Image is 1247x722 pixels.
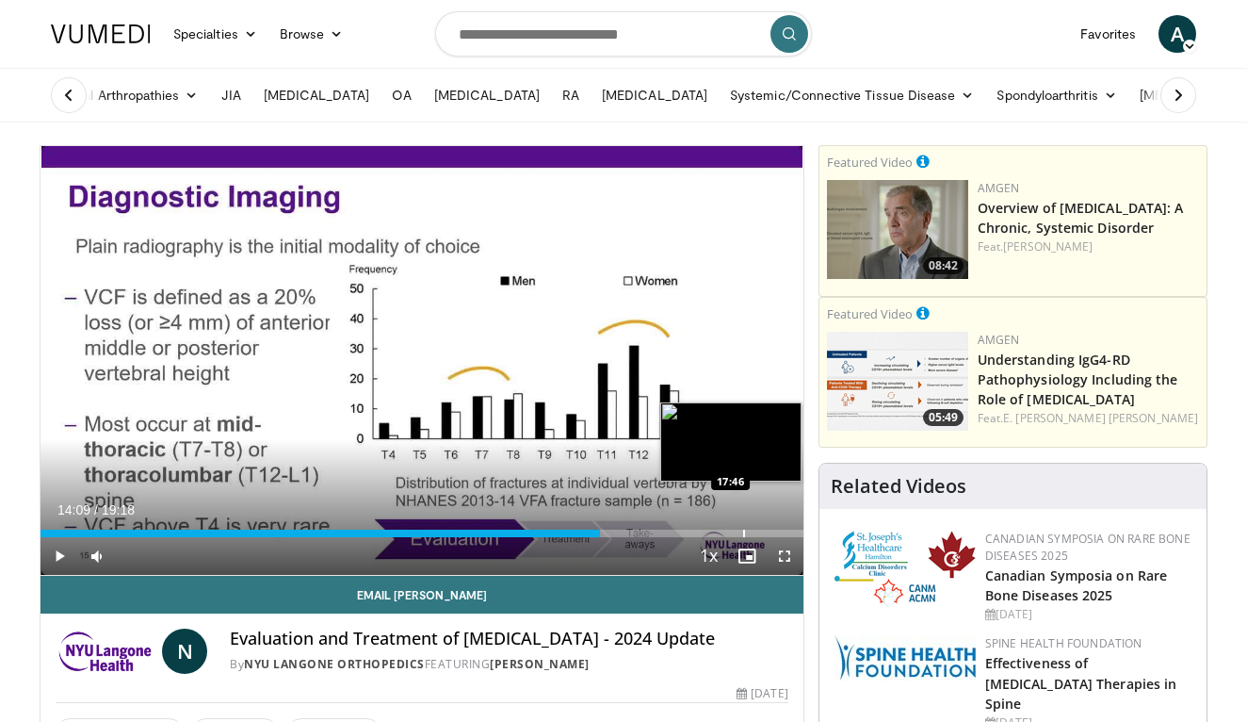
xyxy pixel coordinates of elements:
img: 57d53db2-a1b3-4664-83ec-6a5e32e5a601.png.150x105_q85_autocrop_double_scale_upscale_version-0.2.jpg [834,635,976,681]
span: 19:18 [102,502,135,517]
a: A [1158,15,1196,53]
a: NYU Langone Orthopedics [244,656,425,672]
div: Feat. [978,410,1199,427]
a: Amgen [978,180,1020,196]
a: Favorites [1069,15,1147,53]
h4: Related Videos [831,475,966,498]
span: 05:49 [923,409,964,426]
span: 14:09 [57,502,90,517]
img: image.jpeg [660,402,802,482]
img: 59b7dea3-8883-45d6-a110-d30c6cb0f321.png.150x105_q85_autocrop_double_scale_upscale_version-0.2.png [834,531,976,607]
img: VuMedi Logo [51,25,151,43]
a: Spine Health Foundation [985,635,1142,651]
a: [PERSON_NAME] [490,656,590,672]
span: 08:42 [923,257,964,274]
a: Spondyloarthritis [985,76,1127,114]
button: Enable picture-in-picture mode [728,537,766,575]
span: / [94,502,98,517]
a: [PERSON_NAME] [1003,238,1093,254]
a: JIA [210,76,252,114]
a: Canadian Symposia on Rare Bone Diseases 2025 [985,566,1168,604]
div: Feat. [978,238,1199,255]
div: [DATE] [985,606,1191,623]
button: Fullscreen [766,537,803,575]
a: 08:42 [827,180,968,279]
a: E. [PERSON_NAME] [PERSON_NAME] [1003,410,1198,426]
small: Featured Video [827,305,913,322]
a: Browse [268,15,355,53]
img: 3e5b4ad1-6d9b-4d8f-ba8e-7f7d389ba880.png.150x105_q85_crop-smart_upscale.png [827,332,968,431]
input: Search topics, interventions [435,11,812,57]
div: By FEATURING [230,656,787,673]
a: Systemic/Connective Tissue Disease [719,76,985,114]
button: Playback Rate [690,537,728,575]
a: 05:49 [827,332,968,431]
a: Effectiveness of [MEDICAL_DATA] Therapies in Spine [985,654,1177,712]
a: Specialties [162,15,268,53]
a: N [162,629,207,674]
small: Featured Video [827,154,913,171]
button: Mute [78,537,116,575]
a: RA [551,76,591,114]
a: Crystal Arthropathies [40,76,210,114]
div: Progress Bar [40,530,803,537]
a: Understanding IgG4-RD Pathophysiology Including the Role of [MEDICAL_DATA] [978,351,1178,408]
a: Amgen [978,332,1020,348]
img: NYU Langone Orthopedics [56,629,154,674]
a: Overview of [MEDICAL_DATA]: A Chronic, Systemic Disorder [978,199,1184,237]
a: [MEDICAL_DATA] [423,76,551,114]
button: Play [40,537,78,575]
a: [MEDICAL_DATA] [252,76,381,114]
a: [MEDICAL_DATA] [591,76,719,114]
a: Canadian Symposia on Rare Bone Diseases 2025 [985,531,1190,564]
a: Email [PERSON_NAME] [40,576,803,614]
img: 40cb7efb-a405-4d0b-b01f-0267f6ac2b93.png.150x105_q85_crop-smart_upscale.png [827,180,968,279]
div: [DATE] [737,685,787,702]
video-js: Video Player [40,146,803,576]
h4: Evaluation and Treatment of [MEDICAL_DATA] - 2024 Update [230,629,787,649]
a: OA [381,76,423,114]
